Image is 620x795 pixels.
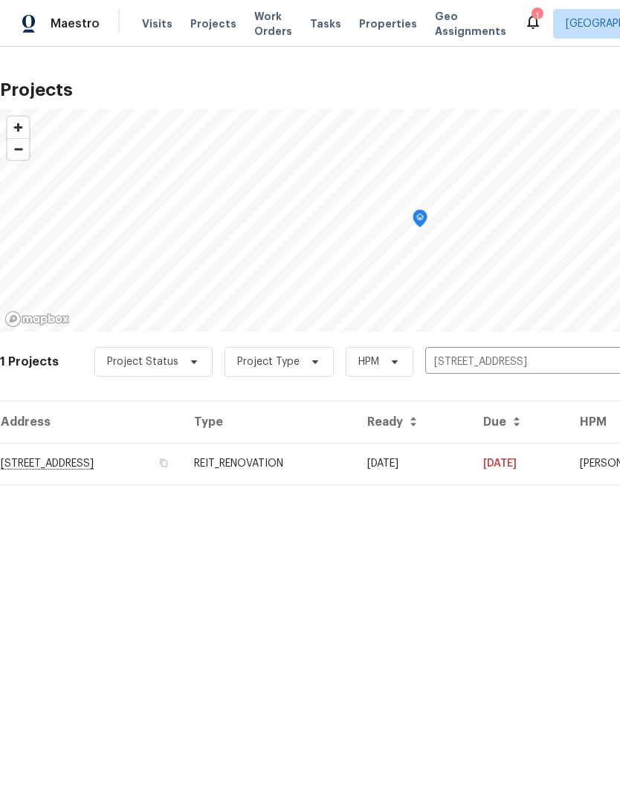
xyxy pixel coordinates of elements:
input: Search projects [425,351,595,374]
div: Map marker [413,210,427,233]
span: Maestro [51,16,100,31]
span: Geo Assignments [435,9,506,39]
span: Project Type [237,354,300,369]
span: Visits [142,16,172,31]
div: 1 [532,9,542,24]
button: Zoom in [7,117,29,138]
span: HPM [358,354,379,369]
th: Type [182,401,355,443]
th: Ready [355,401,471,443]
span: Project Status [107,354,178,369]
span: Tasks [310,19,341,29]
span: Zoom out [7,139,29,160]
td: [DATE] [471,443,568,484]
td: [DATE] [355,443,471,484]
a: Mapbox homepage [4,311,70,328]
span: Projects [190,16,236,31]
th: Due [471,401,568,443]
td: REIT_RENOVATION [182,443,355,484]
span: Properties [359,16,417,31]
button: Copy Address [157,456,170,470]
button: Zoom out [7,138,29,160]
span: Work Orders [254,9,292,39]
